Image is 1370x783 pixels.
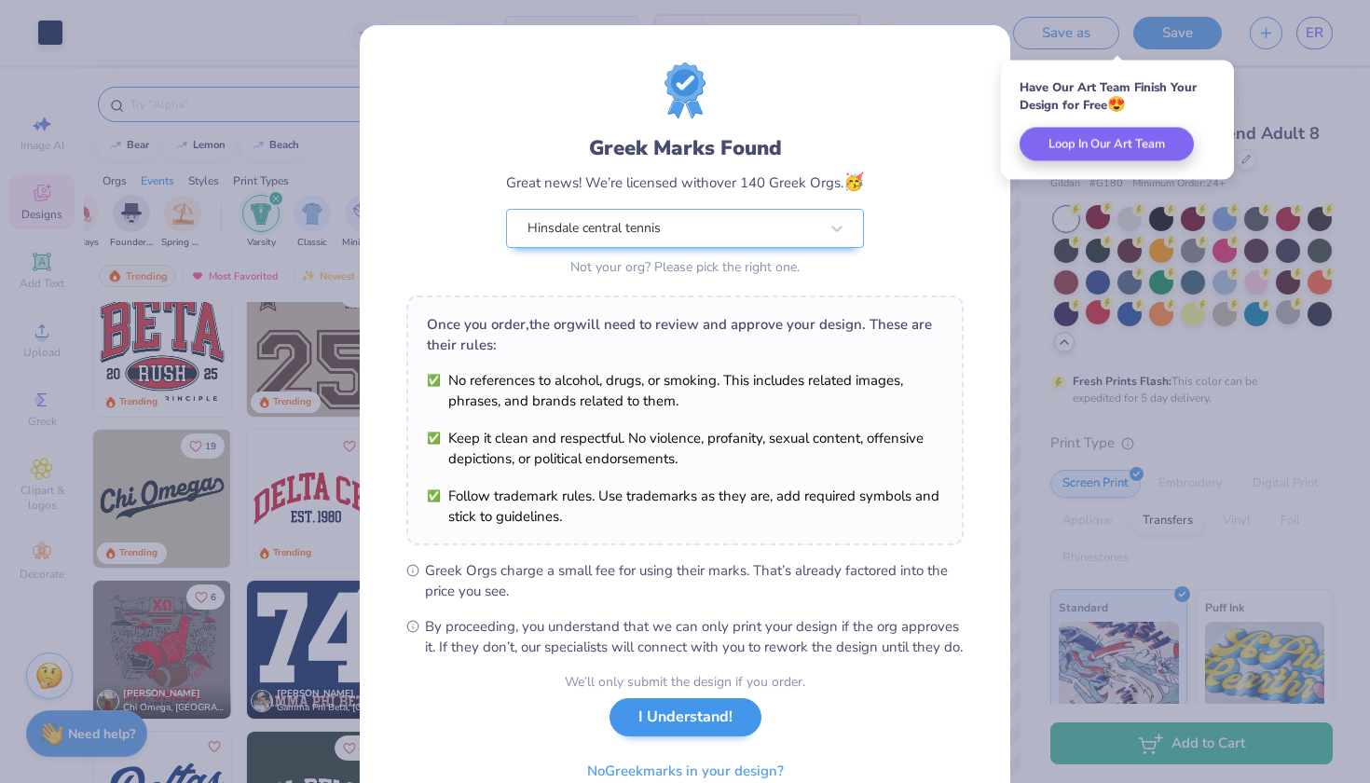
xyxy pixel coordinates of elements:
li: Keep it clean and respectful. No violence, profanity, sexual content, offensive depictions, or po... [427,428,943,469]
div: We’ll only submit the design if you order. [565,672,805,692]
div: Once you order, the org will need to review and approve your design. These are their rules: [427,314,943,355]
div: Great news! We’re licensed with over 140 Greek Orgs. [506,170,864,195]
span: By proceeding, you understand that we can only print your design if the org approves it. If they ... [425,616,964,657]
li: No references to alcohol, drugs, or smoking. This includes related images, phrases, and brands re... [427,370,943,411]
img: license-marks-badge.png [664,62,706,118]
span: Greek Orgs charge a small fee for using their marks. That’s already factored into the price you see. [425,560,964,601]
button: Loop In Our Art Team [1020,128,1194,161]
div: Have Our Art Team Finish Your Design for Free [1020,79,1215,114]
div: Greek Marks Found [506,133,864,163]
span: 😍 [1107,94,1126,115]
div: Not your org? Please pick the right one. [506,257,864,277]
li: Follow trademark rules. Use trademarks as they are, add required symbols and stick to guidelines. [427,486,943,527]
button: I Understand! [610,698,761,736]
span: 🥳 [843,171,864,193]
